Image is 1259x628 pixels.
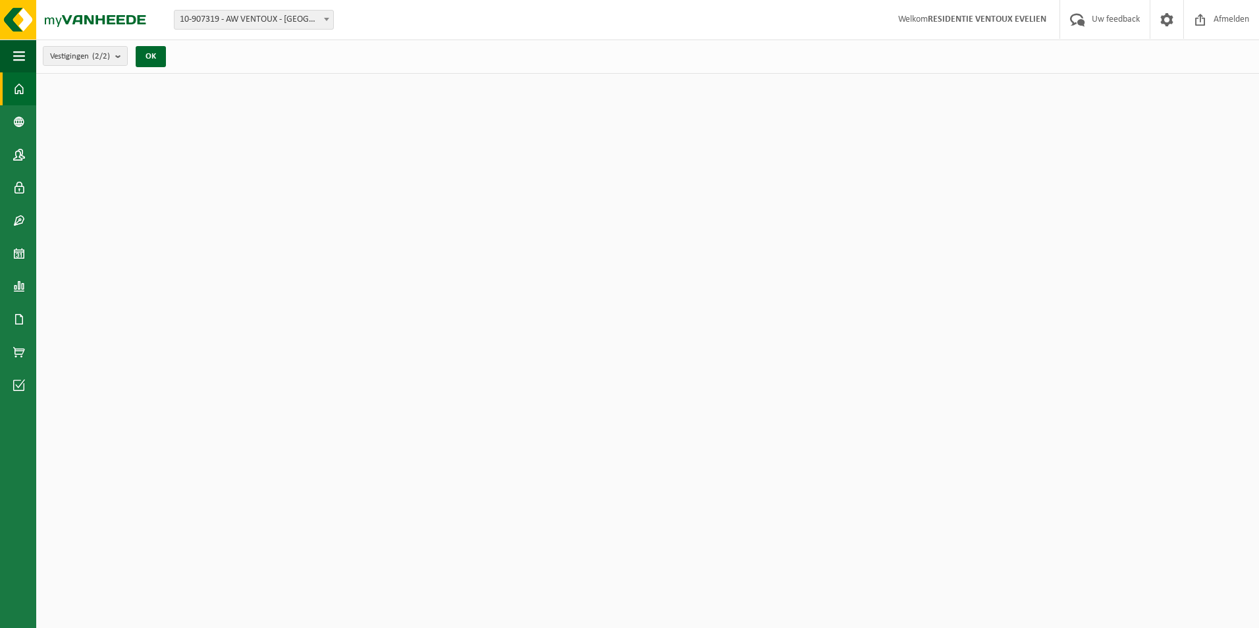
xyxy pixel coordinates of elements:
[174,11,333,29] span: 10-907319 - AW VENTOUX - BRUGGE
[43,46,128,66] button: Vestigingen(2/2)
[92,52,110,61] count: (2/2)
[928,14,1046,24] strong: RESIDENTIE VENTOUX EVELIEN
[136,46,166,67] button: OK
[174,10,334,30] span: 10-907319 - AW VENTOUX - BRUGGE
[50,47,110,66] span: Vestigingen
